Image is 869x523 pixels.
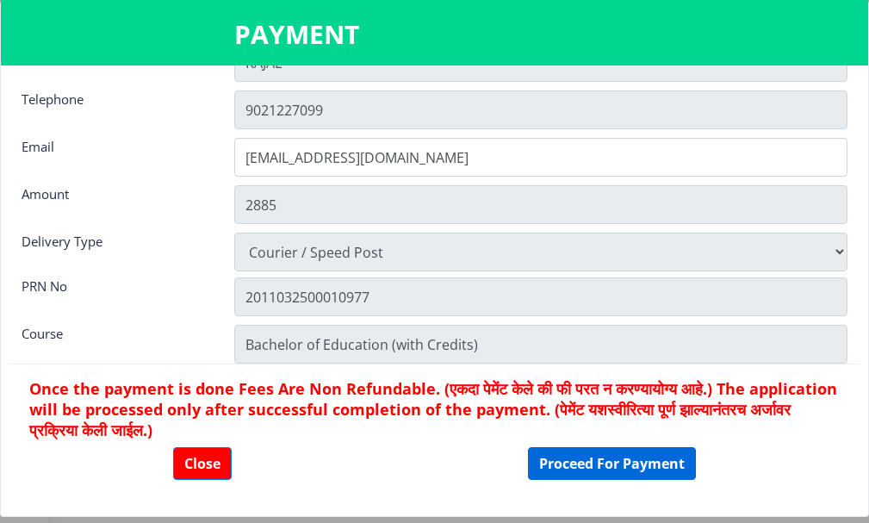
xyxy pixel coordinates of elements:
input: Email [234,138,847,177]
button: Proceed For Payment [528,447,696,480]
h3: PAYMENT [234,17,635,52]
div: Telephone [9,90,221,125]
input: Amount [234,185,847,224]
h6: Once the payment is done Fees Are Non Refundable. (एकदा पेमेंट केले की फी परत न करण्यायोग्य आहे.)... [29,378,840,440]
div: Course [9,325,221,359]
div: Email [9,138,221,172]
div: Delivery Type [9,233,221,267]
input: Zipcode [234,325,847,364]
input: Zipcode [234,277,847,316]
div: PRN No [9,277,221,312]
button: Close [173,447,232,480]
input: Telephone [234,90,847,129]
div: Amount [9,185,221,220]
